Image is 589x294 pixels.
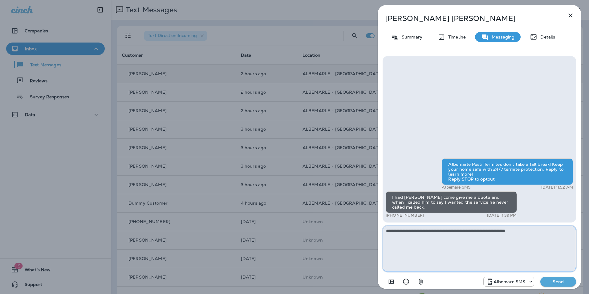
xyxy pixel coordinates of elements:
[386,191,517,213] div: I had [PERSON_NAME] come give me a quote and when I called him to say I wanted the service he nev...
[537,35,555,39] p: Details
[540,277,576,287] button: Send
[445,35,466,39] p: Timeline
[494,279,526,284] p: Albemare SMS
[399,35,422,39] p: Summary
[545,279,571,284] p: Send
[541,185,573,190] p: [DATE] 11:52 AM
[400,276,412,288] button: Select an emoji
[484,278,534,285] div: +1 (252) 600-3555
[385,14,553,23] p: [PERSON_NAME] [PERSON_NAME]
[442,158,573,185] div: Albemarle Pest: Termites don't take a fall break! Keep your home safe with 24/7 termite protectio...
[487,213,517,218] p: [DATE] 1:39 PM
[442,185,470,190] p: Albemare SMS
[386,213,424,218] p: [PHONE_NUMBER]
[489,35,514,39] p: Messaging
[385,276,397,288] button: Add in a premade template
